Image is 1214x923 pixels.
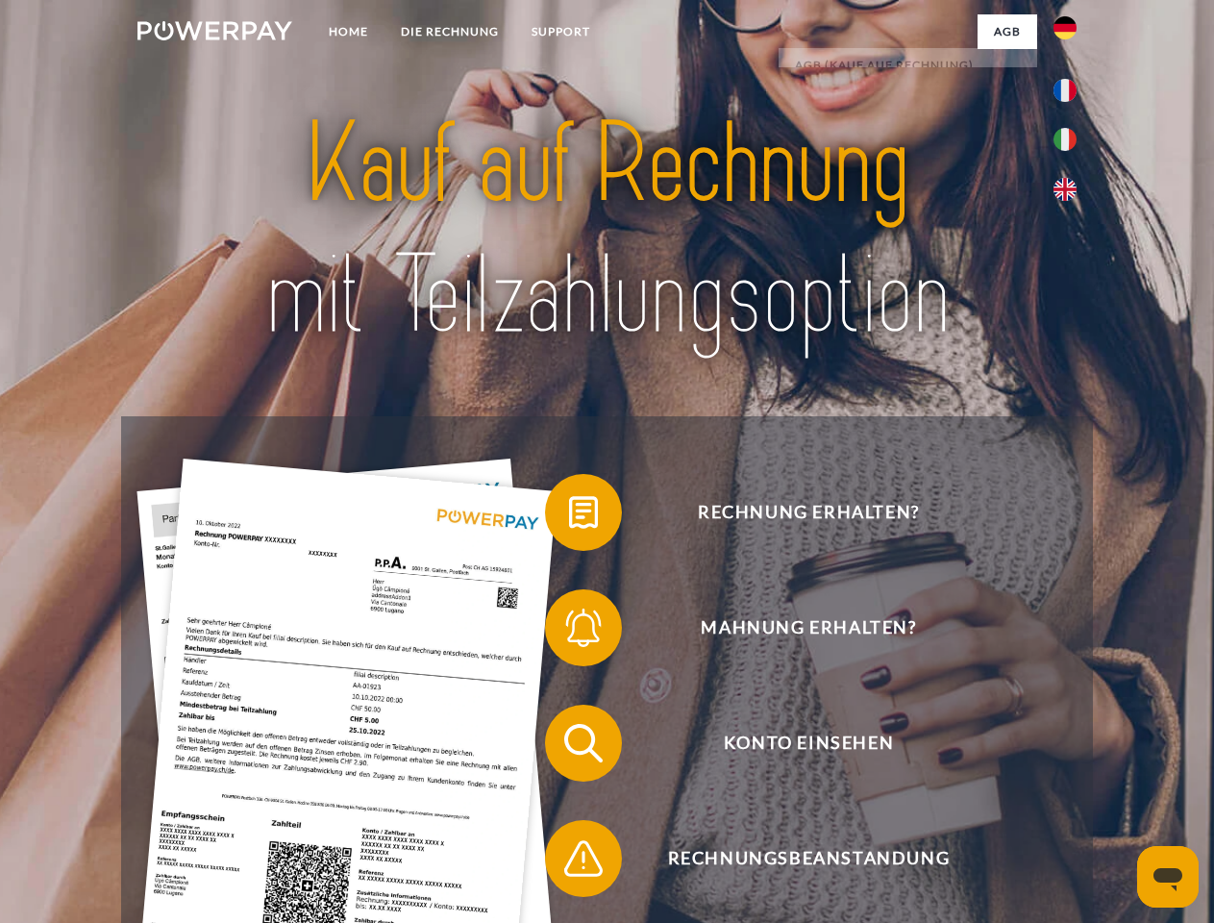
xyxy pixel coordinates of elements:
[545,589,1045,666] button: Mahnung erhalten?
[1137,846,1199,908] iframe: Schaltfläche zum Öffnen des Messaging-Fensters
[559,719,607,767] img: qb_search.svg
[515,14,607,49] a: SUPPORT
[545,820,1045,897] button: Rechnungsbeanstandung
[545,474,1045,551] button: Rechnung erhalten?
[1053,79,1077,102] img: fr
[1053,16,1077,39] img: de
[573,820,1044,897] span: Rechnungsbeanstandung
[559,604,607,652] img: qb_bell.svg
[573,589,1044,666] span: Mahnung erhalten?
[184,92,1030,368] img: title-powerpay_de.svg
[573,474,1044,551] span: Rechnung erhalten?
[545,705,1045,782] button: Konto einsehen
[573,705,1044,782] span: Konto einsehen
[559,835,607,883] img: qb_warning.svg
[978,14,1037,49] a: agb
[384,14,515,49] a: DIE RECHNUNG
[137,21,292,40] img: logo-powerpay-white.svg
[312,14,384,49] a: Home
[1053,178,1077,201] img: en
[1053,128,1077,151] img: it
[559,488,607,536] img: qb_bill.svg
[779,48,1037,83] a: AGB (Kauf auf Rechnung)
